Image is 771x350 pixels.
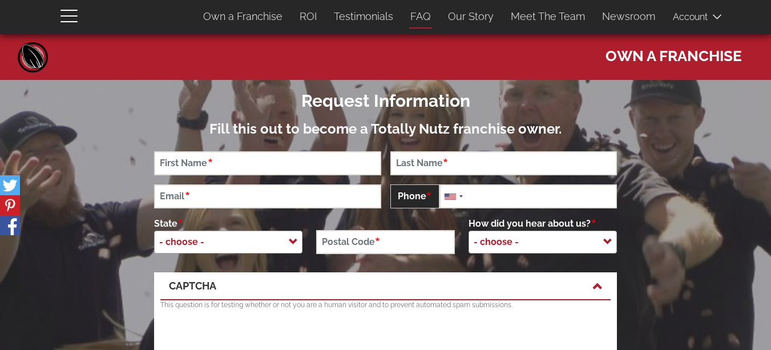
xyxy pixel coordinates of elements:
[160,300,611,310] p: This question is for testing whether or not you are a human visitor and to prevent automated spam...
[155,231,216,254] span: - choose -
[402,5,439,29] a: FAQ
[469,231,617,254] span: - choose -
[154,122,617,136] h3: Fill this out to become a Totally Nutz franchise owner.
[390,151,617,175] input: Last Name
[325,5,402,29] a: Testimonials
[469,231,530,254] span: - choose -
[469,218,596,229] span: How did you hear about us?
[594,5,664,29] a: Newsroom
[440,185,466,208] div: United States: +1
[169,279,602,293] a: CAPTCHA
[154,151,381,175] input: First Name
[154,231,302,254] span: - choose -
[316,230,455,254] input: Postal Code
[606,42,742,66] span: Own a Franchise
[195,5,291,29] a: Own a Franchise
[502,5,594,29] a: Meet The Team
[16,40,50,74] a: Home
[439,184,617,208] input: +1 201-555-0123
[390,184,439,208] span: Phone
[154,91,617,110] h2: Request Information
[439,5,502,29] a: Our Story
[154,184,381,208] input: Email
[291,5,325,29] a: ROI
[154,218,183,229] span: State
